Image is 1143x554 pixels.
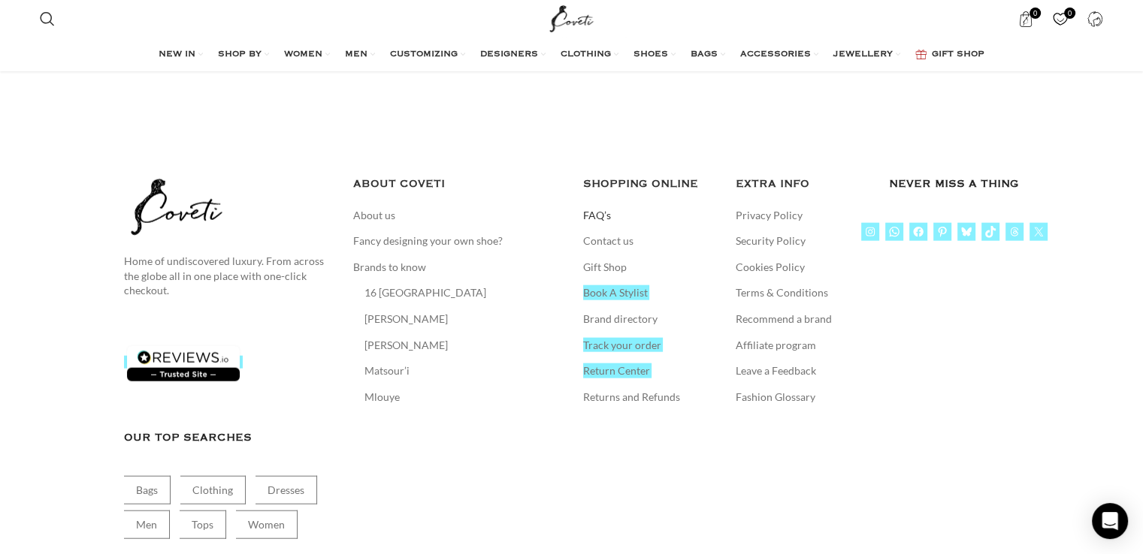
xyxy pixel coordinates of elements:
img: logo_orange.svg [24,24,36,36]
span: ACCESSORIES [740,49,811,61]
a: [PERSON_NAME] [364,312,449,327]
a: Men (1,906 items) [124,510,170,539]
span: CLOTHING [561,49,611,61]
h5: SHOPPING ONLINE [583,176,714,192]
div: v 4.0.25 [42,24,74,36]
a: Book A Stylist [583,285,649,300]
span: DESIGNERS [480,49,538,61]
a: Leave a Feedback [736,363,818,378]
a: About us [353,208,397,223]
a: Dresses (9,414 items) [256,476,317,504]
a: BAGS [691,40,725,70]
h5: EXTRA INFO [736,176,866,192]
a: Affiliate program [736,338,818,353]
a: FAQ’s [583,208,612,223]
span: 0 [1064,8,1075,19]
img: tab_domain_overview_orange.svg [41,87,53,99]
div: My Wishlist [1045,4,1076,34]
a: CUSTOMIZING [390,40,465,70]
a: Fashion Glossary [736,390,817,405]
a: Return Center [583,363,652,378]
a: 0 [1045,4,1076,34]
a: GIFT SHOP [915,40,984,70]
span: CUSTOMIZING [390,49,458,61]
a: Fancy designing your own shoe? [353,233,504,248]
a: Contact us [583,233,635,248]
span: SHOP BY [218,49,262,61]
a: Clothing (17,714 items) [180,476,246,504]
a: WOMEN [284,40,330,70]
a: Matsour’i [364,363,411,378]
a: DESIGNERS [480,40,546,70]
span: JEWELLERY [833,49,893,61]
a: MEN [345,40,375,70]
a: CLOTHING [561,40,618,70]
span: MEN [345,49,367,61]
a: Mlouye [364,390,401,405]
a: Women (20,974 items) [236,510,298,539]
span: SHOES [633,49,668,61]
a: Cookies Policy [736,260,806,275]
img: coveti-black-logo_ueqiqk.png [124,176,229,239]
a: Recommend a brand [736,312,833,327]
a: Security Policy [736,233,807,248]
h5: ABOUT COVETI [353,176,561,192]
div: Open Intercom Messenger [1092,503,1128,539]
span: GIFT SHOP [932,49,984,61]
div: Domain: [DOMAIN_NAME] [39,39,165,51]
div: Main navigation [32,40,1111,70]
a: Privacy Policy [736,208,804,223]
a: Returns and Refunds [583,390,682,405]
span: WOMEN [284,49,322,61]
div: Domain Overview [57,89,135,98]
a: Track your order [583,338,663,353]
a: Bags (1,749 items) [124,476,171,504]
a: Search [32,4,62,34]
img: GiftBag [915,50,927,59]
a: JEWELLERY [833,40,900,70]
a: 0 [1011,4,1042,34]
p: Home of undiscovered luxury. From across the globe all in one place with one-click checkout. [124,254,331,298]
div: Keywords by Traffic [166,89,253,98]
img: reviews-trust-logo-2.png [124,343,243,384]
a: SHOES [633,40,676,70]
a: ACCESSORIES [740,40,818,70]
h3: Never miss a thing [889,176,1020,192]
a: [PERSON_NAME] [364,338,449,353]
a: Tops (2,802 items) [180,510,226,539]
img: tab_keywords_by_traffic_grey.svg [150,87,162,99]
span: BAGS [691,49,718,61]
a: 16 [GEOGRAPHIC_DATA] [364,285,488,300]
a: Site logo [546,11,597,24]
img: website_grey.svg [24,39,36,51]
a: Terms & Conditions [736,285,830,300]
a: Brand directory [583,312,659,327]
a: Gift Shop [583,260,628,275]
a: SHOP BY [218,40,269,70]
span: NEW IN [159,49,195,61]
h3: Our Top Searches [124,429,331,446]
span: 0 [1030,8,1041,19]
a: NEW IN [159,40,203,70]
a: Brands to know [353,260,428,275]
